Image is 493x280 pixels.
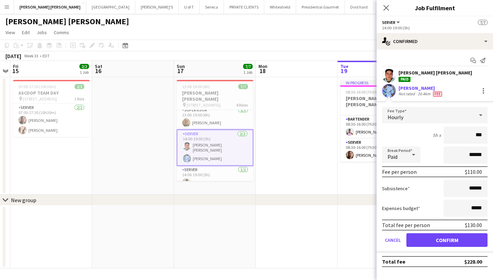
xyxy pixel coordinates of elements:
[95,63,102,69] span: Sat
[177,90,253,102] h3: [PERSON_NAME] [PERSON_NAME]
[264,0,296,14] button: Whiteshield
[34,28,50,37] a: Jobs
[340,80,417,85] div: In progress
[433,132,441,138] div: 5h x
[399,85,443,91] div: [PERSON_NAME]
[13,80,90,137] app-job-card: 07:00-17:30 (10h30m)2/2ASCOOP TEAM DAY [STREET_ADDRESS]1 RoleSERVER2/207:00-17:30 (10h30m)[PERSON...
[5,53,21,59] div: [DATE]
[176,67,185,75] span: 17
[433,92,442,97] span: Fee
[14,0,86,14] button: [PERSON_NAME] [PERSON_NAME]
[18,84,56,89] span: 07:00-17:30 (10h30m)
[177,80,253,181] app-job-card: 13:00-19:00 (6h)7/7[PERSON_NAME] [PERSON_NAME] [STREET_ADDRESS]4 Roles[PERSON_NAME][PERSON_NAME] ...
[74,96,84,101] span: 1 Role
[340,63,349,69] span: Tue
[339,67,349,75] span: 19
[388,114,403,121] span: Hourly
[432,91,443,97] div: Crew has different fees then in role
[238,84,248,89] span: 7/7
[399,91,416,97] div: Not rated
[382,20,401,25] button: SERVER
[465,222,482,228] div: $130.00
[382,233,404,247] button: Cancel
[382,258,405,265] div: Total fee
[12,67,18,75] span: 15
[42,53,50,58] div: EDT
[179,0,200,14] button: U of T
[80,70,89,75] div: 1 Job
[5,29,15,36] span: View
[51,28,72,37] a: Comms
[236,102,248,108] span: 4 Roles
[346,89,381,95] span: 08:30-16:00 (7h30m)
[23,96,57,101] span: [STREET_ADDRESS]
[23,53,40,58] span: Week 33
[182,84,210,89] span: 13:00-19:00 (6h)
[177,106,253,129] app-card-role: SUPERVISOR1/113:00-19:00 (6h)[PERSON_NAME]
[224,0,264,14] button: PRIVATE CLIENTS
[382,185,410,192] label: Subsistence
[200,0,224,14] button: Seneca
[19,28,33,37] a: Edit
[11,197,36,204] div: New group
[340,115,417,139] app-card-role: BARTENDER1/108:30-16:00 (7h30m)[PERSON_NAME]
[257,67,267,75] span: 18
[296,0,345,14] button: Presidential Gourmet
[79,64,89,69] span: 2/2
[54,29,69,36] span: Comms
[177,129,253,166] app-card-role: SERVER2/214:00-19:00 (5h)[PERSON_NAME] [PERSON_NAME][PERSON_NAME]
[340,80,417,162] app-job-card: In progress08:30-16:00 (7h30m)2/2[PERSON_NAME] [PERSON_NAME] HOUSE2 RolesBARTENDER1/108:30-16:00 ...
[3,28,18,37] a: View
[382,168,417,175] div: Fee per person
[243,70,252,75] div: 1 Job
[340,95,417,108] h3: [PERSON_NAME] [PERSON_NAME] HOUSE
[382,222,430,228] div: Total fee per person
[187,102,220,108] span: [STREET_ADDRESS]
[382,205,420,211] label: Expenses budget
[374,0,421,14] button: 7th Heaven Catering
[86,0,135,14] button: [GEOGRAPHIC_DATA]
[377,3,493,12] h3: Job Fulfilment
[75,84,84,89] span: 2/2
[22,29,30,36] span: Edit
[177,166,253,189] app-card-role: SERVER1/114:00-19:00 (5h)[PERSON_NAME]
[377,33,493,50] div: Confirmed
[465,168,482,175] div: $110.00
[399,77,410,82] div: Paid
[258,63,267,69] span: Mon
[406,233,488,247] button: Confirm
[340,139,417,162] app-card-role: SERVER1/108:30-16:00 (7h30m)[PERSON_NAME]
[345,0,374,14] button: Dvid hard
[382,25,488,30] div: 14:00-19:00 (5h)
[382,20,395,25] span: SERVER
[5,16,129,27] h1: [PERSON_NAME] [PERSON_NAME]
[464,258,482,265] div: $228.00
[478,20,488,25] span: 7/7
[135,0,179,14] button: [PERSON_NAME]'S
[37,29,47,36] span: Jobs
[13,63,18,69] span: Fri
[13,90,90,96] h3: ASCOOP TEAM DAY
[177,63,185,69] span: Sun
[243,64,253,69] span: 7/7
[388,153,397,160] span: Paid
[94,67,102,75] span: 16
[399,70,472,76] div: [PERSON_NAME] [PERSON_NAME]
[416,91,432,97] div: 20.4km
[13,104,90,137] app-card-role: SERVER2/207:00-17:30 (10h30m)[PERSON_NAME][PERSON_NAME]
